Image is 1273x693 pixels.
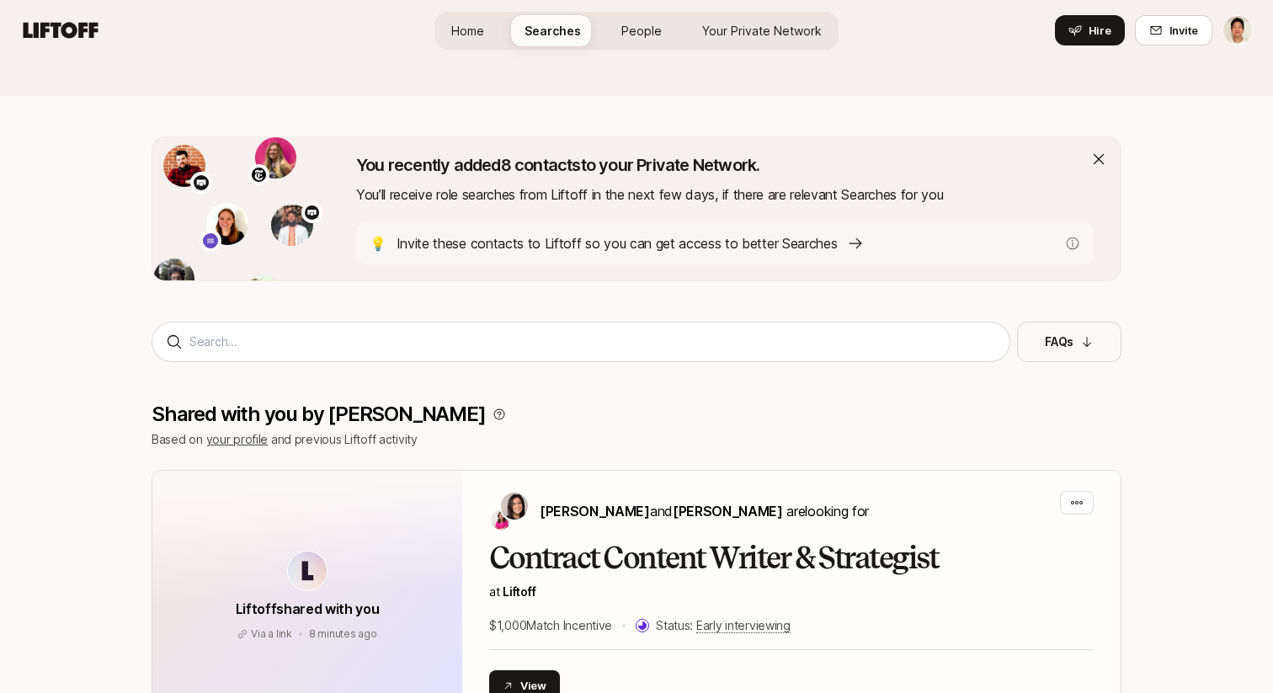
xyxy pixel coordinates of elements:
a: Your Private Network [689,15,835,46]
span: [PERSON_NAME] [673,503,783,520]
img: 1575360635899 [242,275,284,317]
p: at [489,582,1094,602]
img: 1650158326164 [255,137,297,179]
button: Jeremy Chen [1222,15,1253,45]
a: People [608,15,675,46]
span: and [650,503,783,520]
img: 1545107473407 [163,145,205,187]
span: Early interviewing [696,618,791,633]
button: FAQs [1017,322,1121,362]
button: Hire [1055,15,1125,45]
p: 💡 [370,232,386,254]
p: are looking for [540,500,869,522]
p: Invite these contacts to Liftoff so you can get access to better Searches [397,232,838,254]
img: Mothership logo [305,205,320,221]
img: avatar-url [288,552,327,590]
a: your profile [206,432,269,446]
a: Searches [511,15,594,46]
input: Search... [189,332,996,352]
span: Home [451,22,484,40]
img: The New York Times logo [252,168,267,183]
p: You’ll receive role searches from Liftoff in the next few days, if there are relevant Searches fo... [356,184,1094,205]
img: Eleanor Morgan [501,493,528,520]
span: Searches [525,22,581,40]
p: Status: [656,616,791,636]
p: Via a link [251,626,292,642]
span: Invite [1169,22,1198,39]
p: Shared with you by [PERSON_NAME] [152,402,486,426]
img: Jeremy Chen [1223,16,1252,45]
img: Emma Frane [491,509,511,530]
p: FAQs [1045,332,1073,352]
span: People [621,22,662,40]
p: $1,000 Match Incentive [489,616,612,636]
span: Liftoff shared with you [236,600,380,617]
button: Invite [1135,15,1212,45]
img: 1638472731475 [153,259,195,301]
img: 1677761988151 [271,205,313,247]
p: Based on and previous Liftoff activity [152,429,1121,450]
h2: Contract Content Writer & Strategist [489,541,1094,575]
span: September 24, 2025 2:03am [309,627,377,640]
img: Skurt logo [203,233,218,248]
img: Mothership logo [194,175,209,190]
span: Liftoff [503,584,535,599]
img: 1594166146392 [206,203,248,245]
span: Your Private Network [702,22,822,40]
a: Home [438,15,498,46]
span: [PERSON_NAME] [540,503,650,520]
span: Hire [1089,22,1111,39]
p: You recently added 8 contacts to your Private Network. [356,153,1094,177]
